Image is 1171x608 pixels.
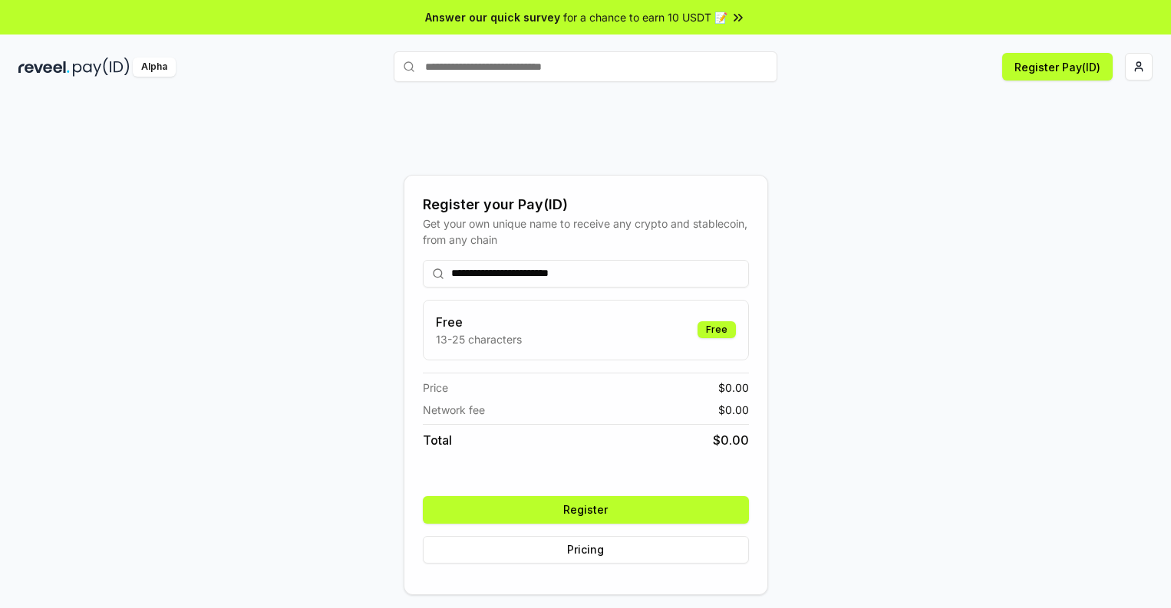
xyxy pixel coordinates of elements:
[436,313,522,331] h3: Free
[73,58,130,77] img: pay_id
[423,380,448,396] span: Price
[718,402,749,418] span: $ 0.00
[423,215,749,248] div: Get your own unique name to receive any crypto and stablecoin, from any chain
[718,380,749,396] span: $ 0.00
[423,496,749,524] button: Register
[713,431,749,449] span: $ 0.00
[698,321,736,338] div: Free
[133,58,176,77] div: Alpha
[423,194,749,215] div: Register your Pay(ID)
[436,331,522,347] p: 13-25 characters
[425,9,560,25] span: Answer our quick survey
[18,58,70,77] img: reveel_dark
[1002,53,1113,81] button: Register Pay(ID)
[423,402,485,418] span: Network fee
[423,536,749,564] button: Pricing
[563,9,727,25] span: for a chance to earn 10 USDT 📝
[423,431,452,449] span: Total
